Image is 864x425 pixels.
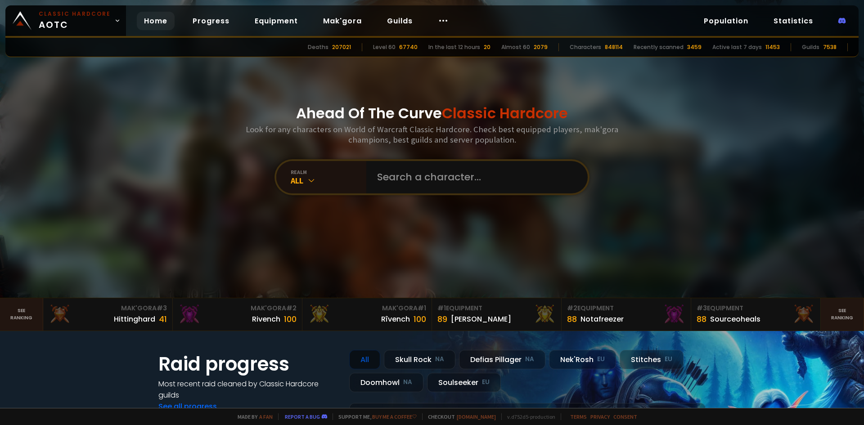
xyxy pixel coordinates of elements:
a: Mak'gora [316,12,369,30]
div: Mak'Gora [49,304,167,313]
span: Checkout [422,413,496,420]
a: Mak'Gora#1Rîvench100 [302,298,432,331]
div: Almost 60 [501,43,530,51]
div: Recently scanned [634,43,684,51]
div: 2079 [534,43,548,51]
a: Progress [185,12,237,30]
div: Deaths [308,43,328,51]
div: Soulseeker [427,373,501,392]
h3: Look for any characters on World of Warcraft Classic Hardcore. Check best equipped players, mak'g... [242,124,622,145]
div: 88 [567,313,577,325]
div: Equipment [437,304,556,313]
small: NA [525,355,534,364]
span: Classic Hardcore [442,103,568,123]
div: Skull Rock [384,350,455,369]
a: Terms [570,413,587,420]
a: Statistics [766,12,820,30]
div: Nek'Rosh [549,350,616,369]
span: Support me, [333,413,417,420]
div: All [291,175,366,186]
span: AOTC [39,10,111,31]
div: 848114 [605,43,623,51]
div: 11453 [765,43,780,51]
a: #1Equipment89[PERSON_NAME] [432,298,562,331]
a: Buy me a coffee [372,413,417,420]
a: Population [697,12,756,30]
a: Report a bug [285,413,320,420]
h1: Raid progress [158,350,338,378]
div: Mak'Gora [178,304,297,313]
small: EU [665,355,672,364]
span: # 1 [437,304,446,313]
div: Notafreezer [580,313,624,325]
div: Characters [570,43,601,51]
div: 67740 [399,43,418,51]
small: NA [435,355,444,364]
div: Rivench [252,313,280,325]
div: Equipment [567,304,685,313]
span: # 3 [697,304,707,313]
a: Privacy [590,413,610,420]
span: v. d752d5 - production [501,413,555,420]
span: # 1 [418,304,426,313]
h1: Ahead Of The Curve [296,103,568,124]
a: Consent [613,413,637,420]
a: Guilds [380,12,420,30]
span: # 2 [286,304,297,313]
h4: Most recent raid cleaned by Classic Hardcore guilds [158,378,338,401]
div: Equipment [697,304,815,313]
div: 89 [437,313,447,325]
a: Equipment [247,12,305,30]
div: 41 [159,313,167,325]
div: 207021 [332,43,351,51]
small: EU [482,378,490,387]
small: EU [597,355,605,364]
a: Mak'Gora#3Hittinghard41 [43,298,173,331]
small: Classic Hardcore [39,10,111,18]
div: 100 [414,313,426,325]
a: a fan [259,413,273,420]
div: Active last 7 days [712,43,762,51]
div: Mak'Gora [308,304,426,313]
a: See all progress [158,401,217,412]
a: Mak'Gora#2Rivench100 [173,298,302,331]
div: 88 [697,313,706,325]
div: Hittinghard [114,313,155,325]
div: Guilds [802,43,819,51]
div: Stitches [620,350,684,369]
a: [DOMAIN_NAME] [457,413,496,420]
div: [PERSON_NAME] [451,313,511,325]
a: Home [137,12,175,30]
div: All [349,350,380,369]
a: #3Equipment88Sourceoheals [691,298,821,331]
div: Rîvench [381,313,410,325]
div: 100 [284,313,297,325]
div: Defias Pillager [459,350,545,369]
div: Level 60 [373,43,396,51]
div: 20 [484,43,490,51]
span: Made by [232,413,273,420]
div: Sourceoheals [710,313,760,325]
span: # 2 [567,304,577,313]
a: Classic HardcoreAOTC [5,5,126,36]
div: 3459 [687,43,702,51]
small: NA [403,378,412,387]
div: 7538 [823,43,837,51]
a: #2Equipment88Notafreezer [562,298,691,331]
div: In the last 12 hours [428,43,480,51]
div: Doomhowl [349,373,423,392]
div: realm [291,169,366,175]
span: # 3 [157,304,167,313]
input: Search a character... [372,161,577,193]
a: Seeranking [821,298,864,331]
